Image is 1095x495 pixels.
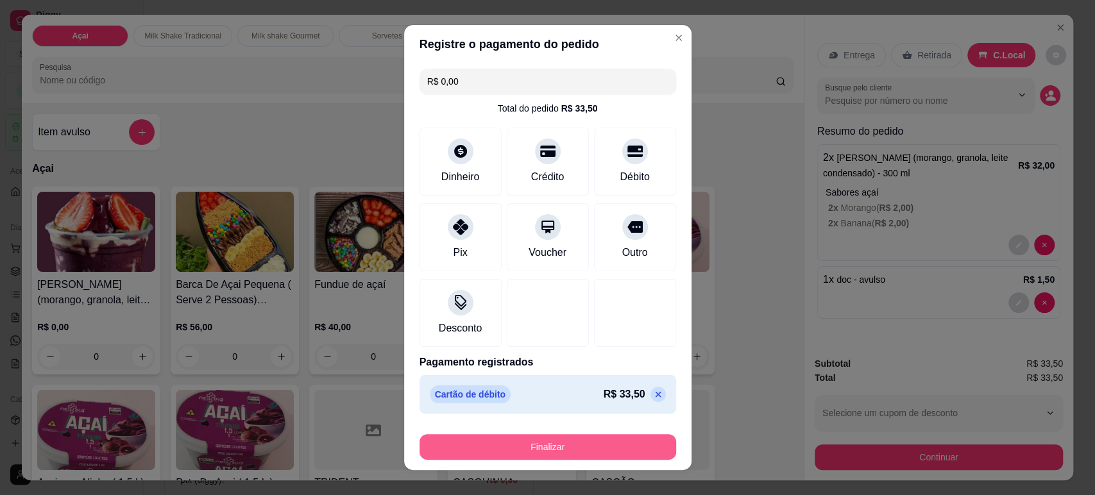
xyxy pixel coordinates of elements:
div: Outro [622,245,647,260]
p: Pagamento registrados [420,355,676,370]
div: R$ 33,50 [561,102,598,115]
div: Dinheiro [441,169,480,185]
div: Total do pedido [498,102,598,115]
div: Desconto [439,321,482,336]
button: Close [668,28,689,48]
div: Pix [453,245,467,260]
header: Registre o pagamento do pedido [404,25,692,63]
p: Cartão de débito [430,385,511,403]
input: Ex.: hambúrguer de cordeiro [427,69,668,94]
div: Voucher [529,245,566,260]
button: Finalizar [420,434,676,460]
p: R$ 33,50 [604,387,645,402]
div: Débito [620,169,649,185]
div: Crédito [531,169,564,185]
